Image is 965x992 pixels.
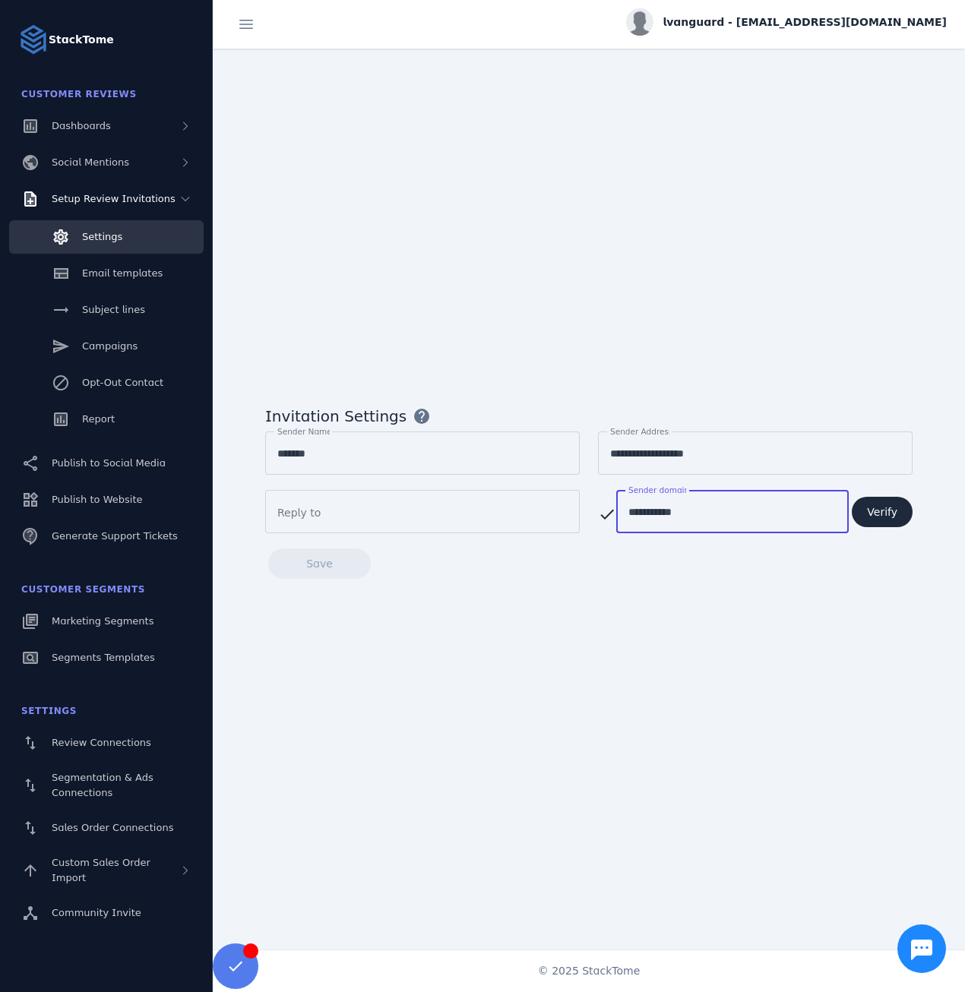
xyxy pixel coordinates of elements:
span: Publish to Website [52,494,142,505]
a: Sales Order Connections [9,811,204,845]
span: Social Mentions [52,156,129,168]
span: Segmentation & Ads Connections [52,772,153,798]
button: lvanguard - [EMAIL_ADDRESS][DOMAIN_NAME] [626,8,947,36]
mat-label: Reply to [277,507,321,519]
button: Verify [852,497,913,527]
span: Settings [82,231,122,242]
span: Email templates [82,267,163,279]
span: Sales Order Connections [52,822,173,833]
mat-label: Sender Name [277,427,332,436]
span: Customer Reviews [21,89,137,100]
span: Review Connections [52,737,151,748]
span: Marketing Segments [52,615,153,627]
span: Subject lines [82,304,145,315]
span: Segments Templates [52,652,155,663]
img: profile.jpg [626,8,653,36]
span: Campaigns [82,340,138,352]
span: Dashboards [52,120,111,131]
a: Publish to Website [9,483,204,517]
span: Community Invite [52,907,141,918]
span: Invitation Settings [265,405,407,428]
a: Publish to Social Media [9,447,204,480]
mat-label: Sender domain [628,485,689,494]
mat-label: Sender Address [610,427,672,436]
span: lvanguard - [EMAIL_ADDRESS][DOMAIN_NAME] [663,14,947,30]
span: Setup Review Invitations [52,193,176,204]
a: Subject lines [9,293,204,327]
span: Custom Sales Order Import [52,857,150,883]
span: Settings [21,706,77,716]
span: Report [82,413,115,425]
a: Report [9,403,204,436]
span: Generate Support Tickets [52,530,178,542]
a: Email templates [9,257,204,290]
a: Review Connections [9,726,204,760]
a: Segments Templates [9,641,204,674]
strong: StackTome [49,32,114,48]
a: Campaigns [9,330,204,363]
span: Opt-Out Contact [82,377,163,388]
span: © 2025 StackTome [538,963,641,979]
span: Verify [867,507,897,517]
a: Marketing Segments [9,605,204,638]
img: Logo image [18,24,49,55]
a: Generate Support Tickets [9,520,204,553]
mat-icon: check [598,505,616,523]
a: Community Invite [9,896,204,930]
span: Publish to Social Media [52,457,166,469]
span: Customer Segments [21,584,145,595]
a: Segmentation & Ads Connections [9,763,204,808]
a: Opt-Out Contact [9,366,204,400]
a: Settings [9,220,204,254]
